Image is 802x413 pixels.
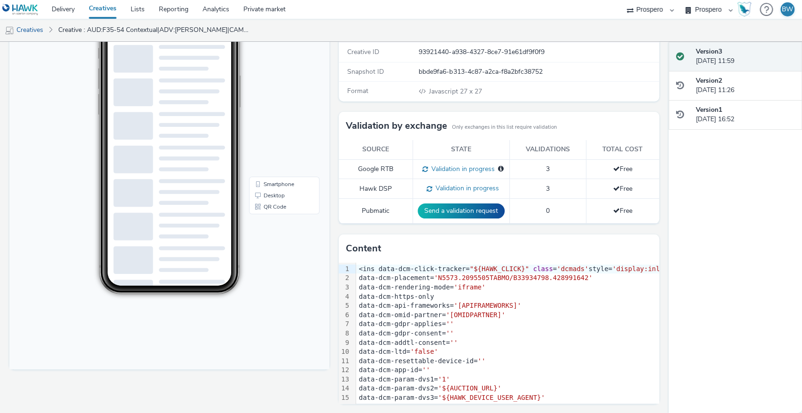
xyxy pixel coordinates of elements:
div: [DATE] 16:52 [696,105,794,125]
div: data-dcm-rendering-mode= [356,283,800,292]
li: Desktop [241,206,308,217]
span: Creative ID [347,47,379,56]
img: mobile [5,26,14,35]
div: 14 [339,384,350,393]
span: 'display:inline-block;width:160px;height:600px' [612,265,798,273]
strong: Version 1 [696,105,722,114]
div: 8 [339,329,350,338]
span: '' [477,357,485,365]
div: BW [782,2,793,16]
span: 27 x 27 [428,87,482,96]
span: 'false' [410,348,438,355]
th: Total cost [586,140,659,159]
div: data-dcm-app-id= [356,366,800,375]
span: Free [613,206,632,215]
span: Validation in progress [428,164,495,173]
div: <ins data-dcm-click-tracker= = style= [356,265,800,274]
span: Desktop [254,209,275,214]
div: 6 [339,311,350,320]
div: [DATE] 11:26 [696,76,794,95]
th: Validations [510,140,586,159]
div: data-dcm-https-only [356,292,800,302]
th: Source [339,140,413,159]
span: class [533,265,553,273]
span: Free [613,164,632,173]
li: QR Code [241,217,308,228]
button: Send a validation request [418,203,505,218]
span: Snapshot ID [347,67,384,76]
small: Only exchanges in this list require validation [452,124,557,131]
strong: Version 2 [696,76,722,85]
span: '[OMIDPARTNER]' [446,311,505,319]
span: '${AUCTION_URL}' [438,384,501,392]
span: Free [613,184,632,193]
span: '${HAWK_CAMPAIGN_ID}' [438,403,521,411]
div: 3 [339,283,350,292]
span: 'N5573.2095505TABMO/B33934798.428991642' [434,274,592,281]
td: Pubmatic [339,199,413,224]
div: bbde9fa6-b313-4c87-a2ca-f8a2bfc38752 [419,67,658,77]
div: data-dcm-param-dvs3= [356,393,800,403]
div: [DATE] 11:59 [696,47,794,66]
span: 'iframe' [454,283,485,291]
td: Hawk DSP [339,179,413,199]
span: Smartphone [254,197,285,203]
div: 11 [339,357,350,366]
span: 15:25 [108,36,118,41]
span: '' [446,320,454,327]
a: Hawk Academy [737,2,755,17]
span: 3 [546,164,550,173]
div: data-dcm-gdpr-applies= [356,319,800,329]
div: data-dcm-param-dvs2= [356,384,800,393]
span: Javascript [429,87,459,96]
div: data-dcm-param-dvs4= [356,403,800,412]
span: '1' [438,375,450,383]
div: 2 [339,273,350,283]
span: '' [450,339,458,346]
th: State [413,140,510,159]
h3: Validation by exchange [346,119,447,133]
img: undefined Logo [2,4,39,16]
td: Google RTB [339,159,413,179]
div: 15 [339,393,350,403]
div: 93921440-a938-4327-8ce7-91e61df9f0f9 [419,47,658,57]
div: data-dcm-placement= [356,273,800,283]
span: Format [347,86,368,95]
div: 12 [339,366,350,375]
span: '[APIFRAMEWORKS]' [454,302,521,309]
div: data-dcm-api-frameworks= [356,301,800,311]
div: 1 [339,265,350,274]
div: 5 [339,301,350,311]
img: Hawk Academy [737,2,751,17]
h3: Content [346,242,381,256]
div: 16 [339,403,350,412]
div: data-dcm-omid-partner= [356,311,800,320]
div: 4 [339,292,350,302]
span: 3 [546,184,550,193]
span: '' [422,366,430,374]
strong: Version 3 [696,47,722,56]
div: data-dcm-ltd= [356,347,800,357]
div: 9 [339,338,350,348]
span: 'dcmads' [557,265,588,273]
span: "${HAWK_CLICK}" [470,265,529,273]
span: Validation in progress [432,184,499,193]
div: 7 [339,319,350,329]
div: data-dcm-param-dvs1= [356,375,800,384]
div: 10 [339,347,350,357]
span: '${HAWK_DEVICE_USER_AGENT}' [438,394,545,401]
li: Smartphone [241,195,308,206]
a: Creative : AUD:F35-54 Contextual|ADV:[PERSON_NAME]|CAM:Magic 2025 Autumn|CHA:Display|PLA:Prospero... [54,19,254,41]
span: 0 [546,206,550,215]
div: data-dcm-gdpr-consent= [356,329,800,338]
div: data-dcm-resettable-device-id= [356,357,800,366]
div: 13 [339,375,350,384]
span: '' [446,329,454,337]
div: data-dcm-addtl-consent= [356,338,800,348]
span: QR Code [254,220,277,226]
